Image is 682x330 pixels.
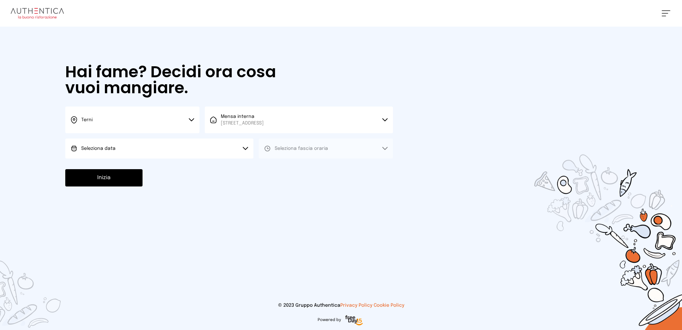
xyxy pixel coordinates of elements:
p: © 2023 Gruppo Authentica [11,302,671,309]
a: Cookie Policy [374,303,404,308]
button: Seleziona fascia oraria [259,139,393,159]
img: logo.8f33a47.png [11,8,64,19]
span: [STREET_ADDRESS] [221,120,264,127]
span: Seleziona fascia oraria [275,146,328,151]
a: Privacy Policy [340,303,372,308]
button: Inizia [65,169,143,186]
span: Seleziona data [81,146,116,151]
img: logo-freeday.3e08031.png [344,314,365,327]
button: Mensa interna[STREET_ADDRESS] [205,107,393,133]
span: Mensa interna [221,113,264,127]
span: Powered by [318,317,341,323]
img: sticker-selezione-mensa.70a28f7.png [496,116,682,330]
button: Terni [65,107,199,133]
h1: Hai fame? Decidi ora cosa vuoi mangiare. [65,64,311,96]
span: Terni [81,118,93,122]
button: Seleziona data [65,139,253,159]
